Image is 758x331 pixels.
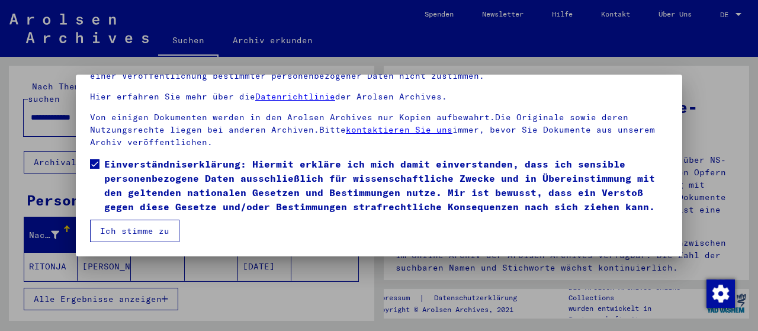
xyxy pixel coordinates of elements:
[90,220,179,242] button: Ich stimme zu
[90,91,668,103] p: Hier erfahren Sie mehr über die der Arolsen Archives.
[255,91,335,102] a: Datenrichtlinie
[706,279,734,307] div: Zustimmung ändern
[706,279,735,308] img: Zustimmung ändern
[90,111,668,149] p: Von einigen Dokumenten werden in den Arolsen Archives nur Kopien aufbewahrt.Die Originale sowie d...
[346,124,452,135] a: kontaktieren Sie uns
[104,157,668,214] span: Einverständniserklärung: Hiermit erkläre ich mich damit einverstanden, dass ich sensible personen...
